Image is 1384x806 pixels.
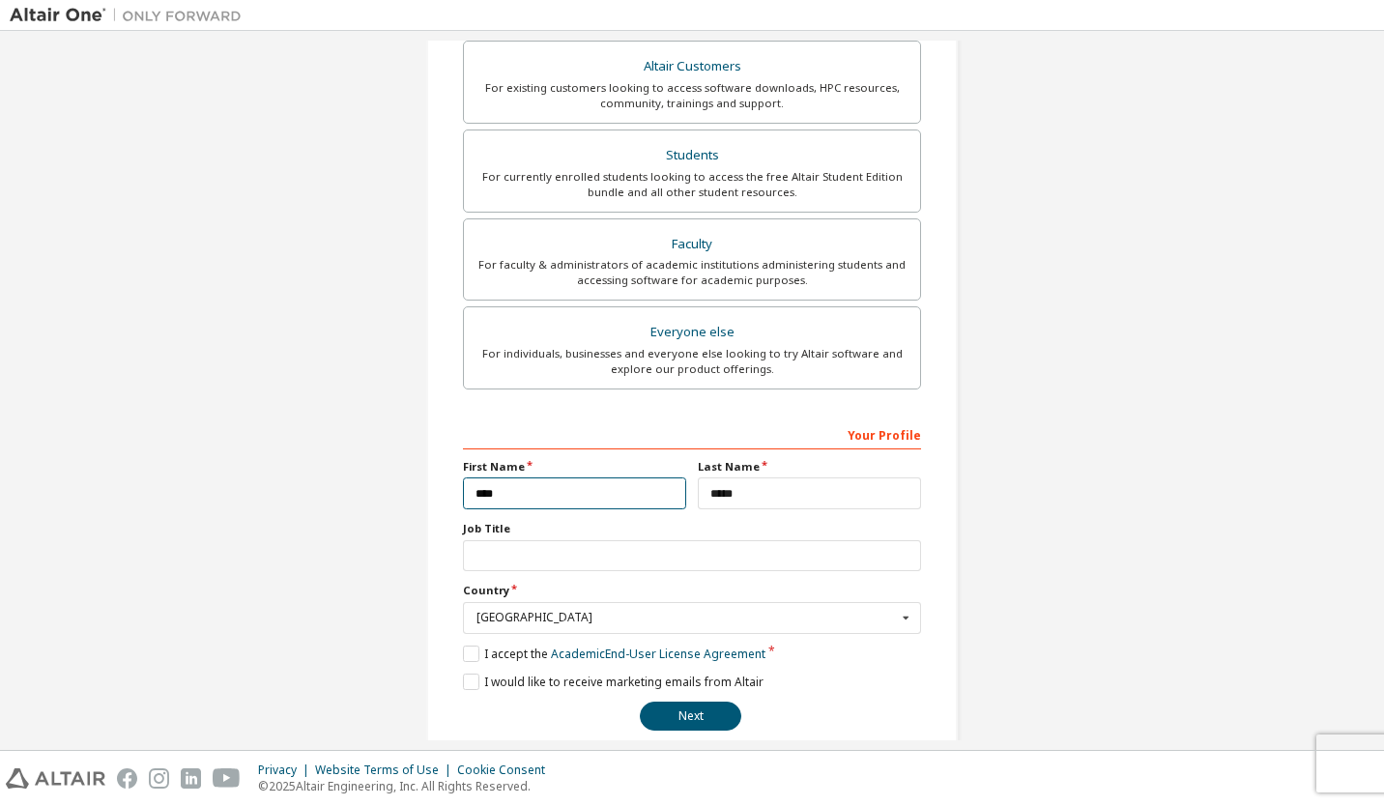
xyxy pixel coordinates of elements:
[117,768,137,789] img: facebook.svg
[315,763,457,778] div: Website Terms of Use
[181,768,201,789] img: linkedin.svg
[6,768,105,789] img: altair_logo.svg
[463,521,921,536] label: Job Title
[640,702,741,731] button: Next
[463,674,764,690] label: I would like to receive marketing emails from Altair
[10,6,251,25] img: Altair One
[476,612,897,623] div: [GEOGRAPHIC_DATA]
[476,169,908,200] div: For currently enrolled students looking to access the free Altair Student Edition bundle and all ...
[463,459,686,475] label: First Name
[149,768,169,789] img: instagram.svg
[476,53,908,80] div: Altair Customers
[476,319,908,346] div: Everyone else
[463,418,921,449] div: Your Profile
[463,646,765,662] label: I accept the
[258,763,315,778] div: Privacy
[476,231,908,258] div: Faculty
[258,778,557,794] p: © 2025 Altair Engineering, Inc. All Rights Reserved.
[213,768,241,789] img: youtube.svg
[457,763,557,778] div: Cookie Consent
[698,459,921,475] label: Last Name
[551,646,765,662] a: Academic End-User License Agreement
[476,346,908,377] div: For individuals, businesses and everyone else looking to try Altair software and explore our prod...
[463,583,921,598] label: Country
[476,142,908,169] div: Students
[476,257,908,288] div: For faculty & administrators of academic institutions administering students and accessing softwa...
[476,80,908,111] div: For existing customers looking to access software downloads, HPC resources, community, trainings ...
